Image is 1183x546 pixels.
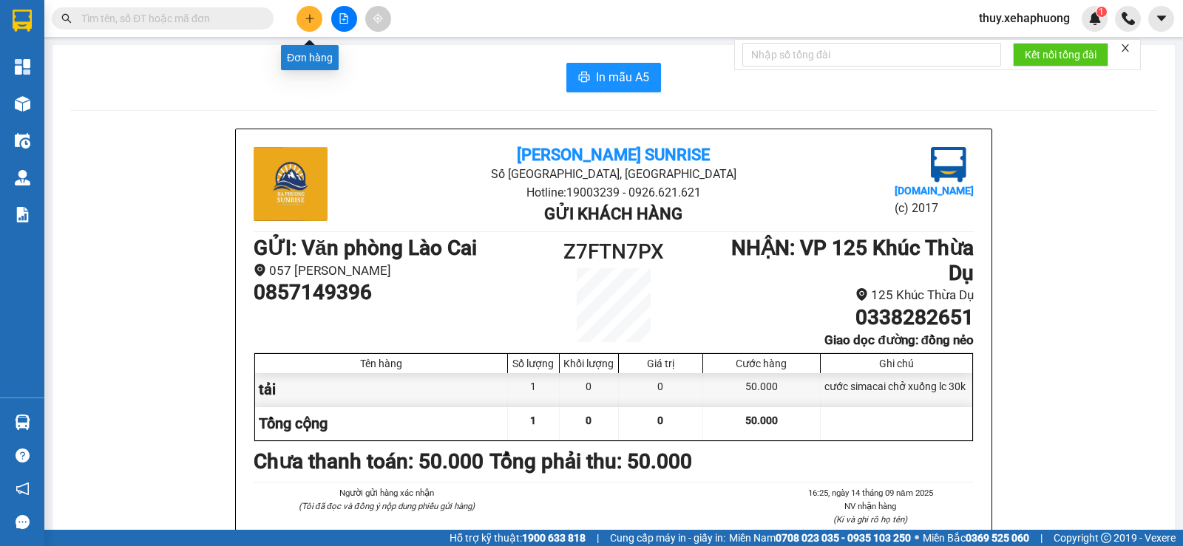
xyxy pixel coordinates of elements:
[15,414,30,430] img: warehouse-icon
[450,530,586,546] span: Hỗ trợ kỹ thuật:
[373,165,853,183] li: Số [GEOGRAPHIC_DATA], [GEOGRAPHIC_DATA]
[1122,12,1135,25] img: phone-icon
[508,373,560,406] div: 1
[731,236,974,285] b: NHẬN : VP 125 Khúc Thừa Dụ
[522,532,586,544] strong: 1900 633 818
[331,6,357,32] button: file-add
[895,199,974,217] li: (c) 2017
[82,55,336,73] li: Hotline: 19003239 - 0926.621.621
[923,530,1029,546] span: Miền Bắc
[161,107,257,140] h1: Z7FTN7PX
[563,358,614,369] div: Khối lượng
[1025,47,1096,63] span: Kết nối tổng đài
[1013,43,1108,66] button: Kết nối tổng đài
[1040,530,1043,546] span: |
[81,10,256,27] input: Tìm tên, số ĐT hoặc mã đơn
[82,36,336,55] li: Số [GEOGRAPHIC_DATA], [GEOGRAPHIC_DATA]
[544,205,682,223] b: Gửi khách hàng
[895,185,974,197] b: [DOMAIN_NAME]
[18,107,152,157] b: GỬI : Văn phòng Lào Cai
[373,13,383,24] span: aim
[824,332,974,347] b: Giao dọc đường: đồng nẻo
[112,17,305,35] b: [PERSON_NAME] Sunrise
[15,133,30,149] img: warehouse-icon
[15,207,30,222] img: solution-icon
[139,76,277,95] b: Gửi khách hàng
[254,280,523,305] h1: 0857149396
[767,499,974,513] li: NV nhận hàng
[16,448,30,463] span: question-circle
[305,13,315,24] span: plus
[1148,6,1174,32] button: caret-down
[512,358,555,369] div: Số lượng
[619,373,703,406] div: 0
[259,414,328,432] span: Tổng cộng
[254,236,477,260] b: GỬI : Văn phòng Lào Cai
[623,358,699,369] div: Giá trị
[586,414,591,426] span: 0
[517,146,710,164] b: [PERSON_NAME] Sunrise
[373,183,853,202] li: Hotline: 19003239 - 0926.621.621
[745,414,778,426] span: 50.000
[597,530,599,546] span: |
[566,63,661,92] button: printerIn mẫu A5
[704,285,974,305] li: 125 Khúc Thừa Dụ
[1096,7,1107,17] sup: 1
[489,449,692,474] b: Tổng phải thu: 50.000
[767,486,974,499] li: 16:25, ngày 14 tháng 09 năm 2025
[15,96,30,112] img: warehouse-icon
[1155,12,1168,25] span: caret-down
[13,10,32,32] img: logo-vxr
[707,358,816,369] div: Cước hàng
[16,515,30,529] span: message
[729,530,911,546] span: Miền Nam
[15,59,30,75] img: dashboard-icon
[339,13,349,24] span: file-add
[821,373,972,406] div: cước simacai chở xuống lc 30k
[915,535,919,541] span: ⚪️
[254,264,266,276] span: environment
[1120,43,1131,53] span: close
[365,6,391,32] button: aim
[523,236,704,268] h1: Z7FTN7PX
[966,532,1029,544] strong: 0369 525 060
[254,449,484,474] b: Chưa thanh toán : 50.000
[259,358,504,369] div: Tên hàng
[560,373,619,406] div: 0
[296,6,322,32] button: plus
[530,414,536,426] span: 1
[18,18,92,92] img: logo.jpg
[855,288,868,301] span: environment
[254,261,523,281] li: 057 [PERSON_NAME]
[703,373,821,406] div: 50.000
[61,13,72,24] span: search
[824,358,969,369] div: Ghi chú
[254,147,328,221] img: logo.jpg
[15,170,30,185] img: warehouse-icon
[967,9,1082,27] span: thuy.xehaphuong
[281,45,339,70] div: Đơn hàng
[16,482,30,496] span: notification
[299,501,475,511] i: (Tôi đã đọc và đồng ý nộp dung phiếu gửi hàng)
[610,530,725,546] span: Cung cấp máy in - giấy in:
[255,373,508,406] div: tải
[1101,533,1111,543] span: copyright
[596,68,649,86] span: In mẫu A5
[776,532,911,544] strong: 0708 023 035 - 0935 103 250
[578,71,590,85] span: printer
[833,514,907,525] i: (Kí và ghi rõ họ tên)
[704,305,974,330] h1: 0338282651
[1099,7,1104,17] span: 1
[1088,12,1102,25] img: icon-new-feature
[742,43,1001,66] input: Nhập số tổng đài
[931,147,966,182] img: logo.jpg
[657,414,663,426] span: 0
[283,486,489,499] li: Người gửi hàng xác nhận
